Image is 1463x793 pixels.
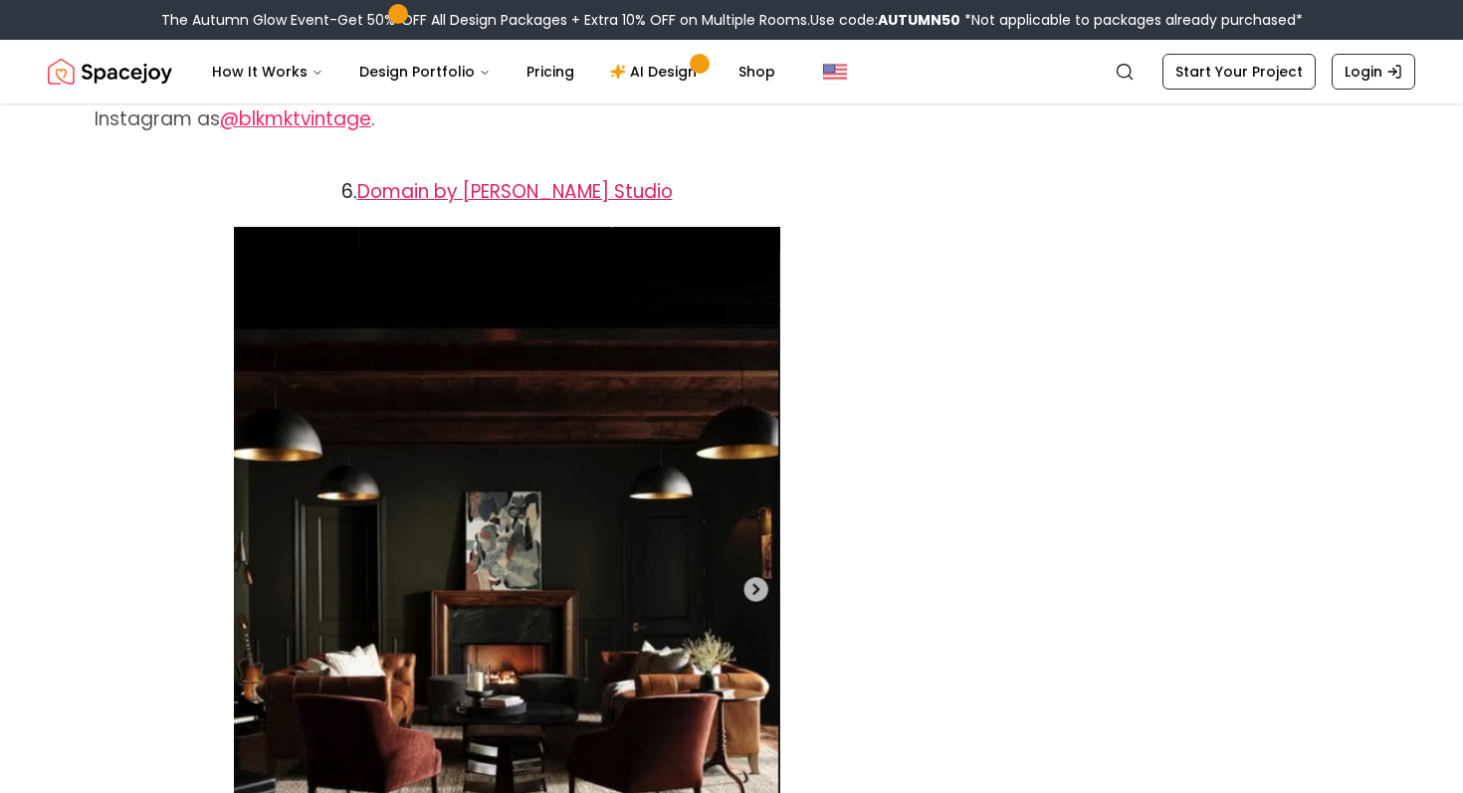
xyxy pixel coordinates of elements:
[341,178,673,205] span: 6.
[357,178,673,205] a: Domain by [PERSON_NAME] Studio
[343,52,507,92] button: Design Portfolio
[823,60,847,84] img: United States
[1162,54,1316,90] a: Start Your Project
[1332,54,1415,90] a: Login
[878,10,960,30] b: AUTUMN50
[196,52,791,92] nav: Main
[196,52,339,92] button: How It Works
[220,105,371,132] a: @blkmktvintage
[161,10,1303,30] div: The Autumn Glow Event-Get 50% OFF All Design Packages + Extra 10% OFF on Multiple Rooms.
[723,52,791,92] a: Shop
[594,52,719,92] a: AI Design
[960,10,1303,30] span: *Not applicable to packages already purchased*
[48,52,172,92] a: Spacejoy
[48,40,1415,103] nav: Global
[48,52,172,92] img: Spacejoy Logo
[511,52,590,92] a: Pricing
[810,10,960,30] span: Use code:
